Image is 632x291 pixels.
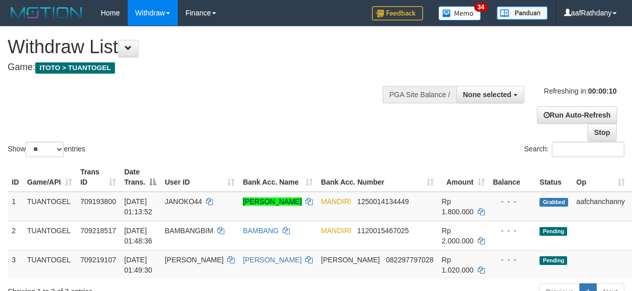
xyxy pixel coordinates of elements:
[537,106,617,124] a: Run Auto-Refresh
[572,192,629,221] td: aafchanchanny
[165,197,202,206] span: JANOKO44
[321,256,380,264] span: [PERSON_NAME]
[23,163,76,192] th: Game/API: activate to sort column ascending
[524,142,624,157] label: Search:
[243,227,278,235] a: BAMBANG
[357,227,409,235] span: Copy 1120015467025 to clipboard
[243,197,301,206] a: [PERSON_NAME]
[23,192,76,221] td: TUANTOGEL
[23,250,76,279] td: TUANTOGEL
[540,198,568,207] span: Grabbed
[124,256,152,274] span: [DATE] 01:49:30
[438,163,489,192] th: Amount: activate to sort column ascending
[8,163,23,192] th: ID
[442,227,474,245] span: Rp 2.000.000
[572,163,629,192] th: Op: activate to sort column ascending
[493,196,532,207] div: - - -
[120,163,160,192] th: Date Trans.: activate to sort column descending
[321,227,351,235] span: MANDIRI
[540,256,567,265] span: Pending
[588,87,617,95] strong: 00:00:10
[80,227,116,235] span: 709218517
[386,256,433,264] span: Copy 082297797028 to clipboard
[456,86,524,103] button: None selected
[535,163,572,192] th: Status
[165,227,213,235] span: BAMBANGBIM
[26,142,64,157] select: Showentries
[544,87,617,95] span: Refreshing in:
[463,91,511,99] span: None selected
[239,163,317,192] th: Bank Acc. Name: activate to sort column ascending
[442,256,474,274] span: Rp 1.020.000
[438,6,481,20] img: Button%20Memo.svg
[165,256,223,264] span: [PERSON_NAME]
[160,163,239,192] th: User ID: activate to sort column ascending
[442,197,474,216] span: Rp 1.800.000
[8,37,411,57] h1: Withdraw List
[124,197,152,216] span: [DATE] 01:13:52
[540,227,567,236] span: Pending
[372,6,423,20] img: Feedback.jpg
[489,163,536,192] th: Balance
[124,227,152,245] span: [DATE] 01:48:36
[8,62,411,73] h4: Game:
[383,86,456,103] div: PGA Site Balance /
[8,5,85,20] img: MOTION_logo.png
[357,197,409,206] span: Copy 1250014134449 to clipboard
[317,163,437,192] th: Bank Acc. Number: activate to sort column ascending
[493,255,532,265] div: - - -
[588,124,617,141] a: Stop
[321,197,351,206] span: MANDIRI
[243,256,301,264] a: [PERSON_NAME]
[23,221,76,250] td: TUANTOGEL
[8,142,85,157] label: Show entries
[80,256,116,264] span: 709219107
[8,192,23,221] td: 1
[497,6,548,20] img: panduan.png
[8,250,23,279] td: 3
[80,197,116,206] span: 709193800
[474,3,488,12] span: 34
[76,163,120,192] th: Trans ID: activate to sort column ascending
[552,142,624,157] input: Search:
[35,62,115,74] span: ITOTO > TUANTOGEL
[8,221,23,250] td: 2
[493,226,532,236] div: - - -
